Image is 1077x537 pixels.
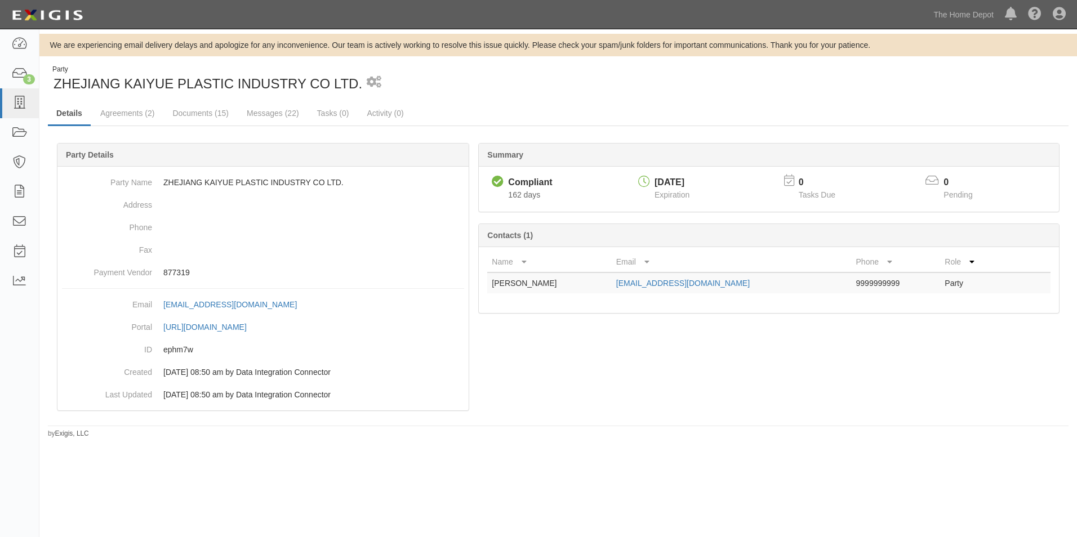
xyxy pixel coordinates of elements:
[163,300,309,309] a: [EMAIL_ADDRESS][DOMAIN_NAME]
[367,77,381,88] i: 1 scheduled workflow
[940,252,1005,272] th: Role
[52,65,362,74] div: Party
[66,150,114,159] b: Party Details
[508,190,540,199] span: Since 03/17/2025
[39,39,1077,51] div: We are experiencing email delivery delays and apologize for any inconvenience. Our team is active...
[62,171,464,194] dd: ZHEJIANG KAIYUE PLASTIC INDUSTRY CO LTD.
[55,429,89,437] a: Exigis, LLC
[612,252,852,272] th: Email
[23,74,35,84] div: 3
[48,102,91,126] a: Details
[62,383,464,406] dd: 09/30/2022 08:50 am by Data Integration Connector
[48,65,550,93] div: ZHEJIANG KAIYUE PLASTIC INDUSTRY CO LTD.
[62,261,152,278] dt: Payment Vendor
[62,338,152,355] dt: ID
[62,361,464,383] dd: 09/30/2022 08:50 am by Data Integration Connector
[487,231,533,240] b: Contacts (1)
[940,272,1005,293] td: Party
[616,279,750,288] a: [EMAIL_ADDRESS][DOMAIN_NAME]
[62,171,152,188] dt: Party Name
[655,190,689,199] span: Expiration
[92,102,163,124] a: Agreements (2)
[944,190,972,199] span: Pending
[928,3,999,26] a: The Home Depot
[487,272,611,293] td: [PERSON_NAME]
[492,176,504,188] i: Compliant
[163,267,464,278] p: 877319
[508,176,552,189] div: Compliant
[799,176,849,189] p: 0
[487,252,611,272] th: Name
[48,429,89,438] small: by
[238,102,308,124] a: Messages (22)
[852,252,941,272] th: Phone
[62,338,464,361] dd: ephm7w
[852,272,941,293] td: 9999999999
[655,176,689,189] div: [DATE]
[62,194,152,211] dt: Address
[62,239,152,256] dt: Fax
[163,299,297,310] div: [EMAIL_ADDRESS][DOMAIN_NAME]
[62,216,152,233] dt: Phone
[54,76,362,91] span: ZHEJIANG KAIYUE PLASTIC INDUSTRY CO LTD.
[62,293,152,310] dt: Email
[799,190,835,199] span: Tasks Due
[358,102,412,124] a: Activity (0)
[62,383,152,400] dt: Last Updated
[164,102,237,124] a: Documents (15)
[487,150,523,159] b: Summary
[1028,8,1042,21] i: Help Center - Complianz
[62,361,152,378] dt: Created
[163,323,259,332] a: [URL][DOMAIN_NAME]
[309,102,358,124] a: Tasks (0)
[8,5,86,25] img: logo-5460c22ac91f19d4615b14bd174203de0afe785f0fc80cf4dbbc73dc1793850b.png
[62,316,152,333] dt: Portal
[944,176,986,189] p: 0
